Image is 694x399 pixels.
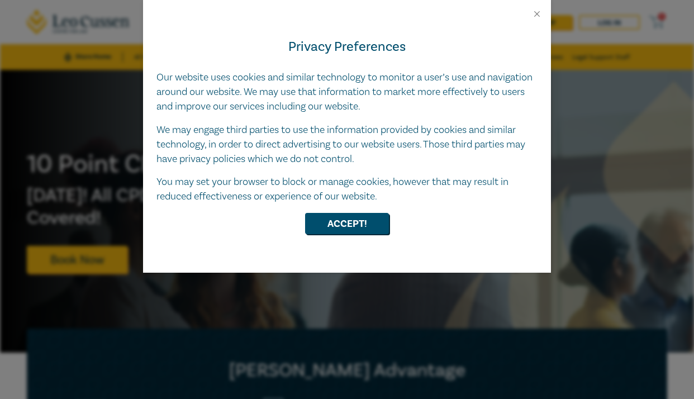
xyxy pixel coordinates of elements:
[532,9,542,19] button: Close
[156,37,538,57] h4: Privacy Preferences
[156,175,538,204] p: You may set your browser to block or manage cookies, however that may result in reduced effective...
[156,70,538,114] p: Our website uses cookies and similar technology to monitor a user’s use and navigation around our...
[156,123,538,167] p: We may engage third parties to use the information provided by cookies and similar technology, in...
[305,213,389,234] button: Accept!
